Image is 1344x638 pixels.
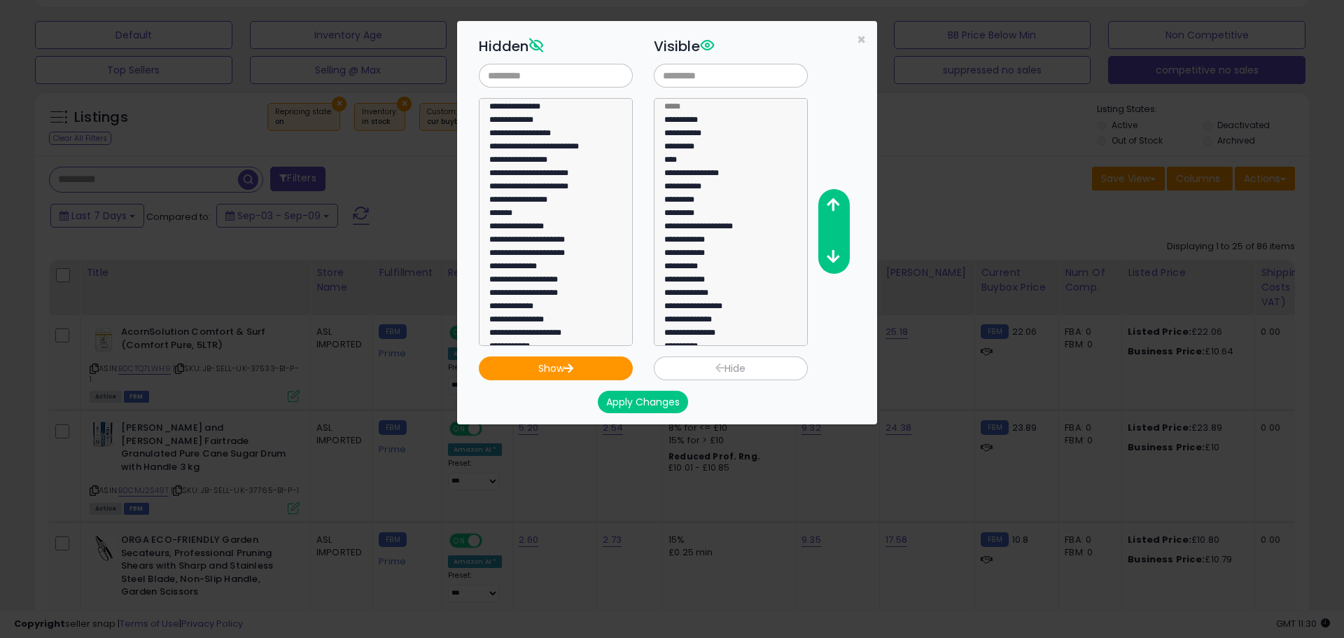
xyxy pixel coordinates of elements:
button: Apply Changes [598,391,688,413]
h3: Hidden [479,36,633,57]
span: × [857,29,866,50]
button: Hide [654,356,808,380]
button: Show [479,356,633,380]
h3: Visible [654,36,808,57]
